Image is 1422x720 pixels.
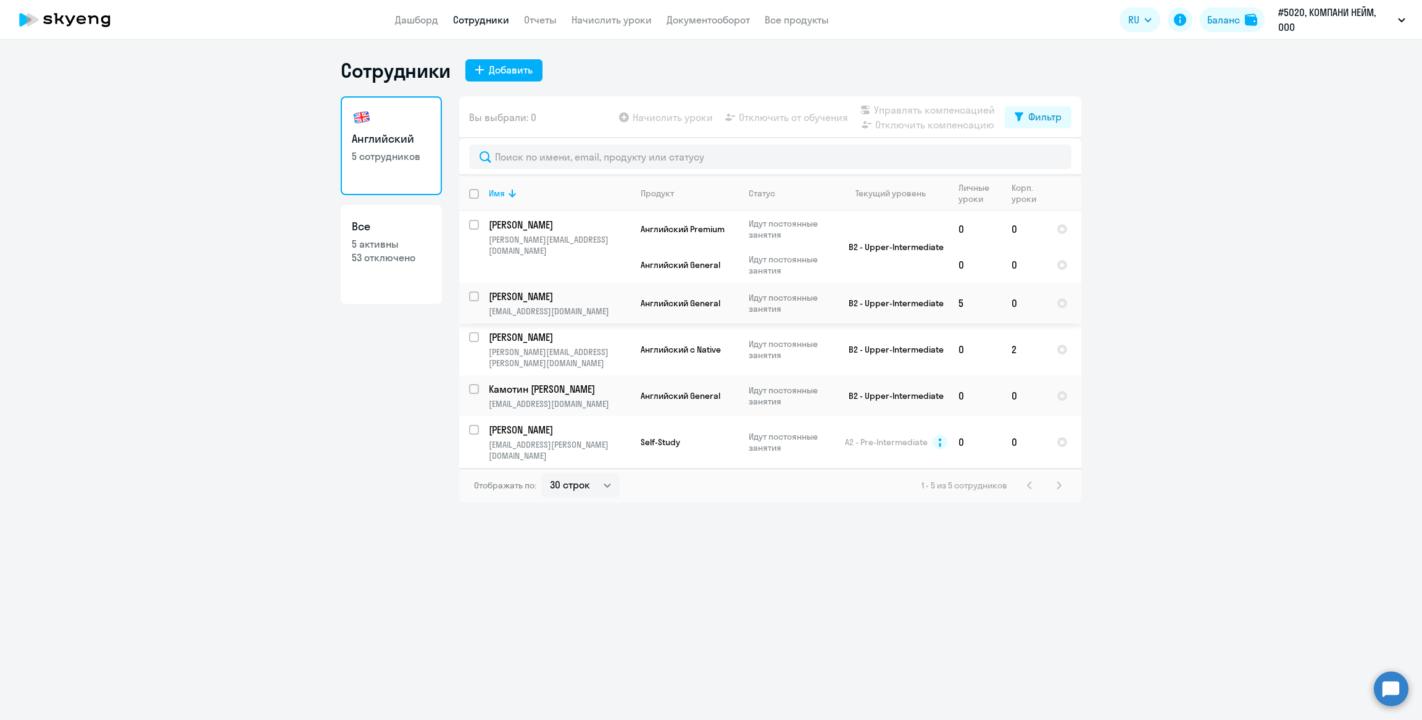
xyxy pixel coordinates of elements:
td: B2 - Upper-Intermediate [834,283,949,324]
a: Начислить уроки [572,14,652,26]
a: [PERSON_NAME] [489,218,630,232]
div: Добавить [489,62,533,77]
div: Имя [489,188,505,199]
div: Текущий уровень [855,188,926,199]
p: [EMAIL_ADDRESS][PERSON_NAME][DOMAIN_NAME] [489,439,630,461]
p: [PERSON_NAME] [489,423,628,437]
a: [PERSON_NAME] [489,423,630,437]
td: 0 [949,211,1002,247]
button: Добавить [465,59,543,82]
td: 0 [1002,416,1047,468]
td: 0 [1002,375,1047,416]
td: 0 [949,375,1002,416]
p: Идут постоянные занятия [749,218,833,240]
p: Идут постоянные занятия [749,385,833,407]
span: Английский с Native [641,344,721,355]
td: 2 [1002,324,1047,375]
a: [PERSON_NAME] [489,290,630,303]
p: Камотин [PERSON_NAME] [489,382,628,396]
a: Отчеты [524,14,557,26]
a: Все продукты [765,14,829,26]
p: [EMAIL_ADDRESS][DOMAIN_NAME] [489,398,630,409]
div: Личные уроки [958,182,1001,204]
p: Идут постоянные занятия [749,292,833,314]
div: Баланс [1207,12,1240,27]
div: Текущий уровень [844,188,948,199]
input: Поиск по имени, email, продукту или статусу [469,144,1071,169]
p: 5 активны [352,237,431,251]
div: Продукт [641,188,674,199]
p: [PERSON_NAME][EMAIL_ADDRESS][PERSON_NAME][DOMAIN_NAME] [489,346,630,369]
p: [PERSON_NAME][EMAIL_ADDRESS][DOMAIN_NAME] [489,234,630,256]
span: RU [1128,12,1139,27]
td: 0 [1002,247,1047,283]
td: 0 [949,324,1002,375]
button: Фильтр [1005,106,1071,128]
span: A2 - Pre-Intermediate [845,437,928,448]
h1: Сотрудники [341,58,451,83]
p: Идут постоянные занятия [749,431,833,453]
p: [PERSON_NAME] [489,330,628,344]
div: Фильтр [1028,109,1062,124]
a: Камотин [PERSON_NAME] [489,382,630,396]
img: balance [1245,14,1257,26]
p: [PERSON_NAME] [489,218,628,232]
span: 1 - 5 из 5 сотрудников [921,480,1007,491]
td: B2 - Upper-Intermediate [834,211,949,283]
td: 0 [1002,283,1047,324]
div: Корп. уроки [1012,182,1046,204]
span: Английский General [641,259,720,270]
img: english [352,107,372,127]
p: 5 сотрудников [352,149,431,163]
span: Английский General [641,298,720,309]
span: Вы выбрали: 0 [469,110,536,125]
td: B2 - Upper-Intermediate [834,324,949,375]
p: [PERSON_NAME] [489,290,628,303]
h3: Английский [352,131,431,147]
td: 5 [949,283,1002,324]
a: Сотрудники [453,14,509,26]
p: 53 отключено [352,251,431,264]
span: Английский Premium [641,224,725,235]
a: Документооборот [667,14,750,26]
span: Отображать по: [474,480,536,491]
a: Английский5 сотрудников [341,96,442,195]
td: B2 - Upper-Intermediate [834,375,949,416]
a: Дашборд [395,14,438,26]
a: Все5 активны53 отключено [341,205,442,304]
p: [EMAIL_ADDRESS][DOMAIN_NAME] [489,306,630,317]
h3: Все [352,219,431,235]
button: Балансbalance [1200,7,1265,32]
button: #5020, КОМПАНИ НЕЙМ, ООО [1272,5,1412,35]
p: Идут постоянные занятия [749,338,833,361]
p: #5020, КОМПАНИ НЕЙМ, ООО [1278,5,1393,35]
p: Идут постоянные занятия [749,254,833,276]
td: 0 [949,247,1002,283]
a: [PERSON_NAME] [489,330,630,344]
span: Английский General [641,390,720,401]
td: 0 [1002,211,1047,247]
div: Статус [749,188,775,199]
div: Имя [489,188,630,199]
td: 0 [949,416,1002,468]
button: RU [1120,7,1160,32]
span: Self-Study [641,437,680,448]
